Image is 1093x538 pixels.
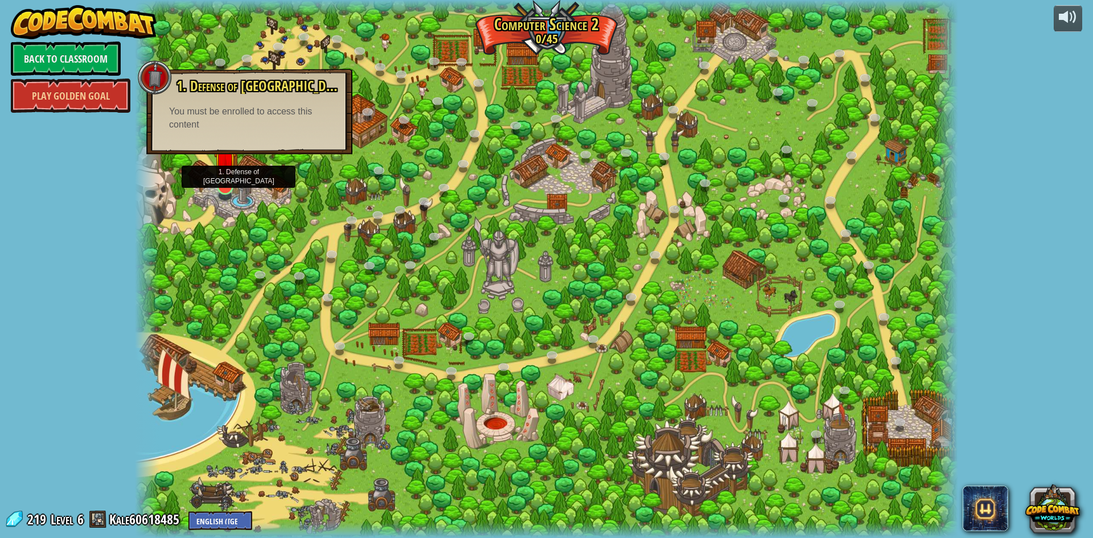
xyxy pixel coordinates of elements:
[214,137,236,188] img: level-banner-unstarted.png
[1054,5,1082,32] button: Adjust volume
[11,42,121,76] a: Back to Classroom
[11,79,130,113] a: Play Golden Goal
[176,76,351,96] span: 1. Defense of [GEOGRAPHIC_DATA]
[11,5,157,39] img: CodeCombat - Learn how to code by playing a game
[27,510,50,528] span: 219
[169,105,330,132] div: You must be enrolled to access this content
[51,510,73,529] span: Level
[77,510,84,528] span: 6
[109,510,183,528] a: Kale60618485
